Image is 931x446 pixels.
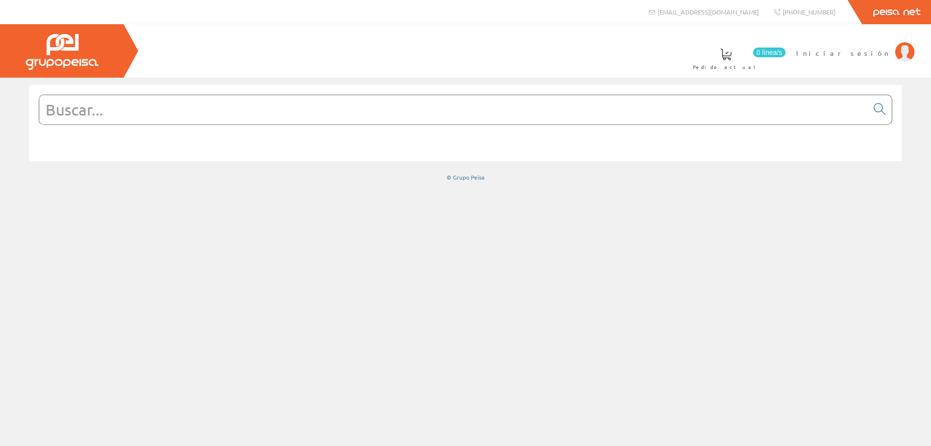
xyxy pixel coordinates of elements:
[26,34,98,70] img: Grupo Peisa
[753,48,786,57] span: 0 línea/s
[39,95,868,124] input: Buscar...
[783,8,835,16] span: [PHONE_NUMBER]
[693,62,759,72] span: Pedido actual
[29,173,902,182] div: © Grupo Peisa
[658,8,759,16] span: [EMAIL_ADDRESS][DOMAIN_NAME]
[796,40,915,50] a: Iniciar sesión
[796,48,890,58] span: Iniciar sesión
